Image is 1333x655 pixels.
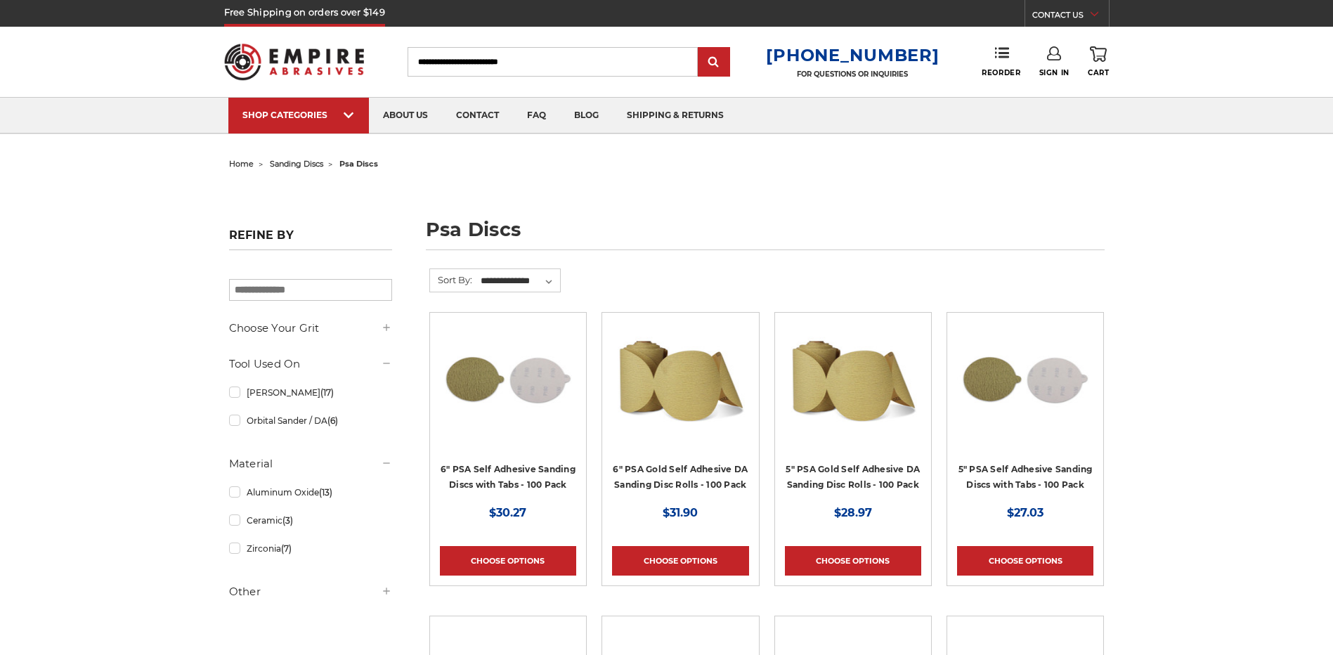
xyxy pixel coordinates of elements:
[229,536,392,561] a: Zirconia(7)
[982,46,1020,77] a: Reorder
[229,380,392,405] a: [PERSON_NAME](17)
[1039,68,1069,77] span: Sign In
[957,323,1093,502] a: 5 inch PSA Disc
[229,480,392,505] a: Aluminum Oxide(13)
[320,387,334,398] span: (17)
[369,98,442,134] a: about us
[785,323,921,502] a: 5" Sticky Backed Sanding Discs on a roll
[785,546,921,576] a: Choose Options
[442,98,513,134] a: contact
[426,220,1105,250] h1: psa discs
[612,546,748,576] a: Choose Options
[785,323,921,435] img: 5" Sticky Backed Sanding Discs on a roll
[479,271,560,292] select: Sort By:
[242,110,355,120] div: SHOP CATEGORIES
[229,583,392,600] h5: Other
[766,70,939,79] p: FOR QUESTIONS OR INQUIRIES
[1088,46,1109,77] a: Cart
[700,48,728,77] input: Submit
[282,515,293,526] span: (3)
[766,45,939,65] a: [PHONE_NUMBER]
[1088,68,1109,77] span: Cart
[327,415,338,426] span: (6)
[339,159,378,169] span: psa discs
[229,228,392,250] h5: Refine by
[612,323,748,435] img: 6" DA Sanding Discs on a Roll
[229,408,392,433] a: Orbital Sander / DA(6)
[440,323,576,435] img: 6 inch psa sanding disc
[229,356,392,372] h5: Tool Used On
[663,506,698,519] span: $31.90
[834,506,872,519] span: $28.97
[281,543,292,554] span: (7)
[229,508,392,533] a: Ceramic(3)
[229,159,254,169] a: home
[957,546,1093,576] a: Choose Options
[270,159,323,169] a: sanding discs
[229,320,392,337] h5: Choose Your Grit
[440,546,576,576] a: Choose Options
[1007,506,1043,519] span: $27.03
[612,323,748,502] a: 6" DA Sanding Discs on a Roll
[982,68,1020,77] span: Reorder
[430,269,472,290] label: Sort By:
[1032,7,1109,27] a: CONTACT US
[560,98,613,134] a: blog
[957,323,1093,435] img: 5 inch PSA Disc
[224,34,365,89] img: Empire Abrasives
[489,506,526,519] span: $30.27
[513,98,560,134] a: faq
[319,487,332,498] span: (13)
[440,323,576,502] a: 6 inch psa sanding disc
[229,455,392,472] h5: Material
[613,98,738,134] a: shipping & returns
